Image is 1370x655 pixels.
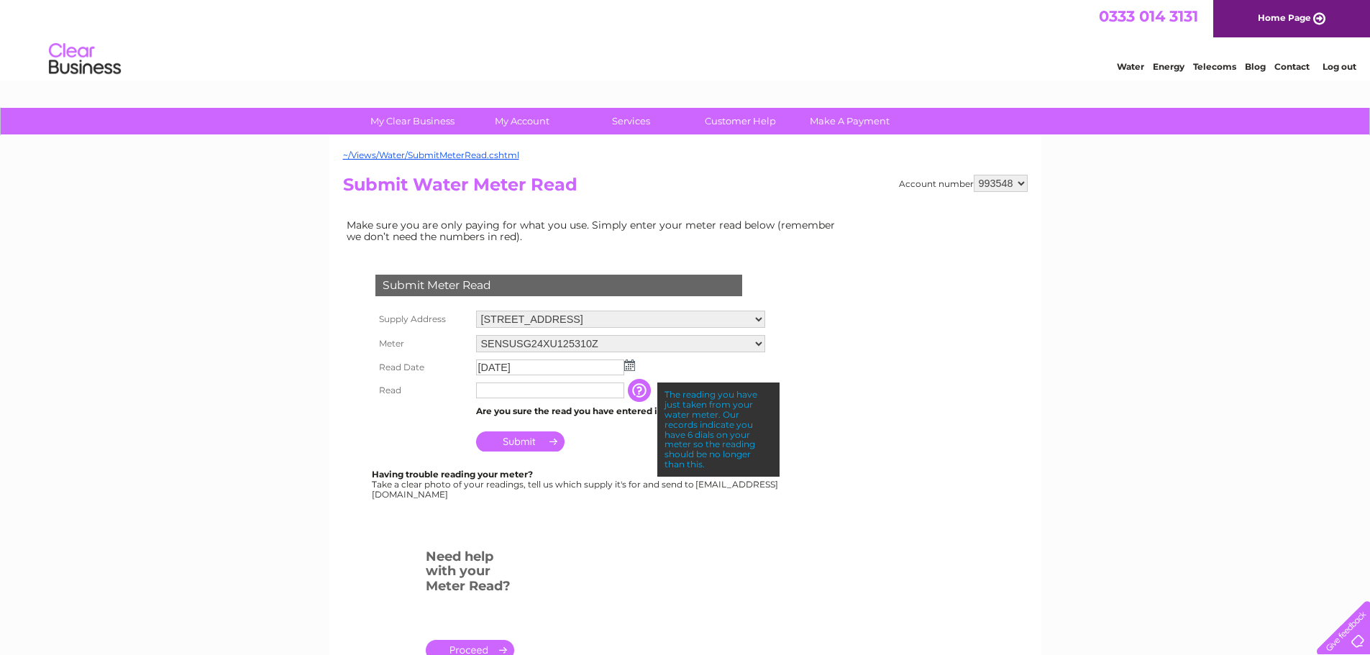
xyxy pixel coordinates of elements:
div: The reading you have just taken from your water meter. Our records indicate you have 6 dials on y... [657,383,780,476]
div: Submit Meter Read [375,275,742,296]
a: Services [572,108,690,134]
a: ~/Views/Water/SubmitMeterRead.cshtml [343,150,519,160]
img: ... [624,359,635,371]
a: 0333 014 3131 [1099,7,1198,25]
a: My Account [462,108,581,134]
h2: Submit Water Meter Read [343,175,1028,202]
th: Meter [372,331,472,356]
a: Blog [1245,61,1266,72]
td: Are you sure the read you have entered is correct? [472,402,769,421]
input: Submit [476,431,565,452]
th: Read Date [372,356,472,379]
b: Having trouble reading your meter? [372,469,533,480]
a: Log out [1323,61,1356,72]
a: My Clear Business [353,108,472,134]
div: Account number [899,175,1028,192]
a: Telecoms [1193,61,1236,72]
div: Take a clear photo of your readings, tell us which supply it's for and send to [EMAIL_ADDRESS][DO... [372,470,780,499]
th: Supply Address [372,307,472,331]
a: Customer Help [681,108,800,134]
img: logo.png [48,37,122,81]
a: Contact [1274,61,1310,72]
a: Water [1117,61,1144,72]
h3: Need help with your Meter Read? [426,546,514,601]
a: Energy [1153,61,1184,72]
input: Information [628,379,654,402]
td: Make sure you are only paying for what you use. Simply enter your meter read below (remember we d... [343,216,846,246]
div: Clear Business is a trading name of Verastar Limited (registered in [GEOGRAPHIC_DATA] No. 3667643... [346,8,1026,70]
a: Make A Payment [790,108,909,134]
th: Read [372,379,472,402]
